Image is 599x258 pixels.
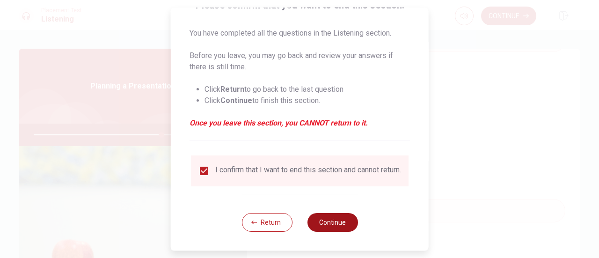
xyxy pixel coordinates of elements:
button: Return [241,213,292,232]
li: Click to finish this section. [205,95,410,106]
strong: Continue [220,96,252,105]
div: I confirm that I want to end this section and cannot return. [215,165,401,177]
p: Before you leave, you may go back and review your answers if there is still time. [190,50,410,73]
li: Click to go back to the last question [205,84,410,95]
em: Once you leave this section, you CANNOT return to it. [190,118,410,129]
strong: Return [220,85,244,94]
p: You have completed all the questions in the Listening section. [190,28,410,39]
button: Continue [307,213,358,232]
